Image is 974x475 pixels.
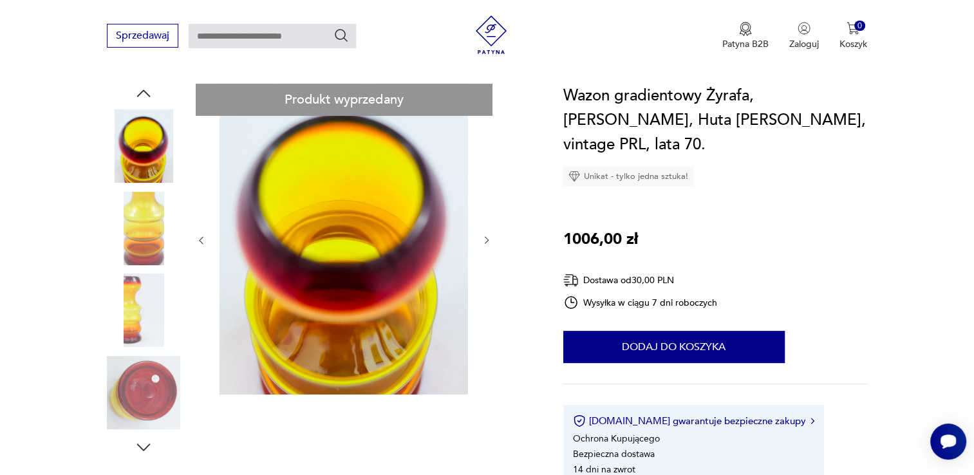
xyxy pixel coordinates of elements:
[722,38,769,50] p: Patyna B2B
[568,171,580,182] img: Ikona diamentu
[107,274,180,347] img: Zdjęcie produktu Wazon gradientowy Żyrafa, K. Krawczyk, Huta Barbara, vintage PRL, lata 70.
[810,418,814,424] img: Ikona strzałki w prawo
[196,84,492,115] div: Produkt wyprzedany
[789,38,819,50] p: Zaloguj
[563,167,693,186] div: Unikat - tylko jedna sztuka!
[573,414,814,427] button: [DOMAIN_NAME] gwarantuje bezpieczne zakupy
[563,272,579,288] img: Ikona dostawy
[107,356,180,429] img: Zdjęcie produktu Wazon gradientowy Żyrafa, K. Krawczyk, Huta Barbara, vintage PRL, lata 70.
[573,414,586,427] img: Ikona certyfikatu
[333,28,349,43] button: Szukaj
[472,15,510,54] img: Patyna - sklep z meblami i dekoracjami vintage
[107,192,180,265] img: Zdjęcie produktu Wazon gradientowy Żyrafa, K. Krawczyk, Huta Barbara, vintage PRL, lata 70.
[839,22,867,50] button: 0Koszyk
[789,22,819,50] button: Zaloguj
[107,32,178,41] a: Sprzedawaj
[563,227,638,252] p: 1006,00 zł
[563,84,867,157] h1: Wazon gradientowy Żyrafa, [PERSON_NAME], Huta [PERSON_NAME], vintage PRL, lata 70.
[563,331,785,363] button: Dodaj do koszyka
[107,109,180,183] img: Zdjęcie produktu Wazon gradientowy Żyrafa, K. Krawczyk, Huta Barbara, vintage PRL, lata 70.
[739,22,752,36] img: Ikona medalu
[722,22,769,50] button: Patyna B2B
[722,22,769,50] a: Ikona medaluPatyna B2B
[573,433,660,445] li: Ochrona Kupującego
[798,22,810,35] img: Ikonka użytkownika
[839,38,867,50] p: Koszyk
[847,22,859,35] img: Ikona koszyka
[854,21,865,32] div: 0
[107,24,178,48] button: Sprzedawaj
[563,295,718,310] div: Wysyłka w ciągu 7 dni roboczych
[563,272,718,288] div: Dostawa od 30,00 PLN
[573,448,655,460] li: Bezpieczna dostawa
[220,84,468,395] img: Zdjęcie produktu Wazon gradientowy Żyrafa, K. Krawczyk, Huta Barbara, vintage PRL, lata 70.
[930,424,966,460] iframe: Smartsupp widget button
